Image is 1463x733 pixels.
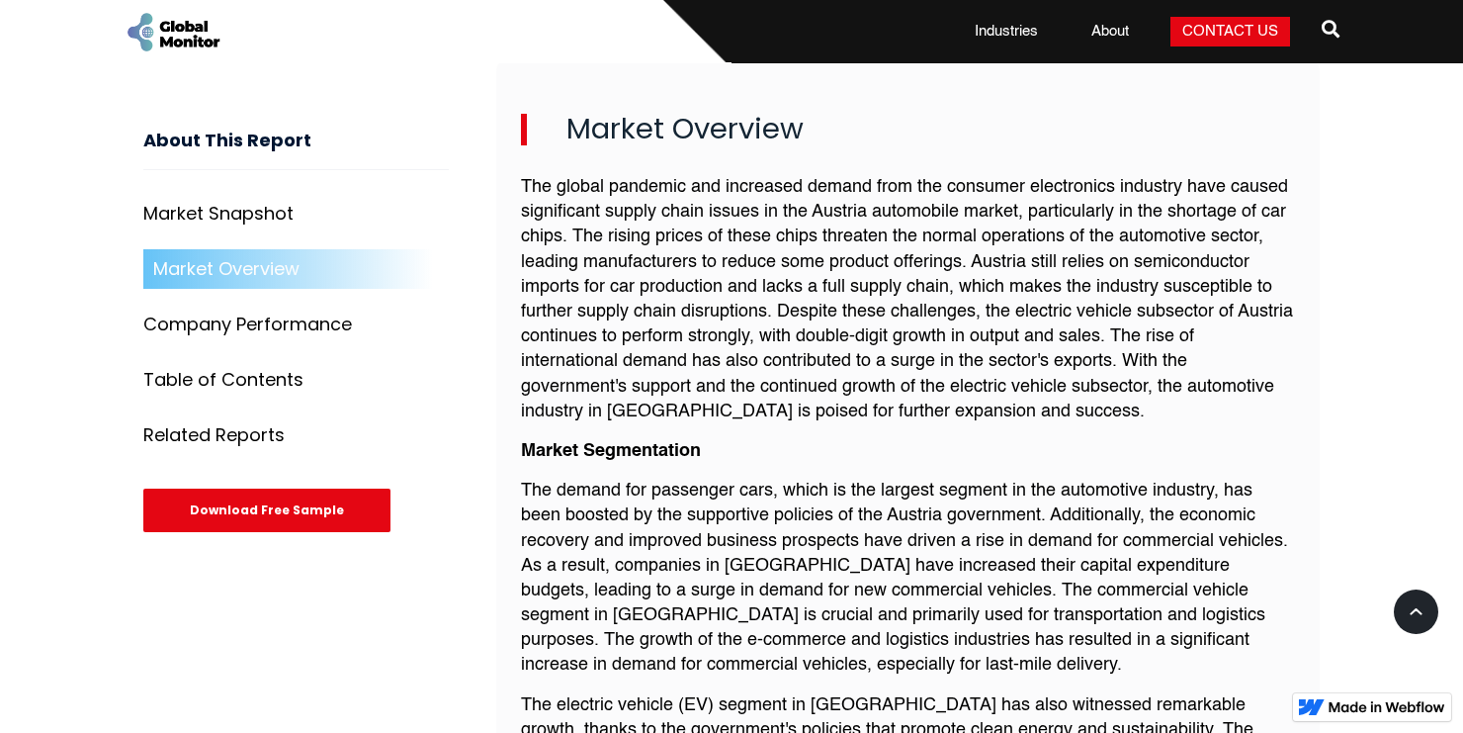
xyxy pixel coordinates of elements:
[521,114,1295,145] h2: Market Overview
[153,260,300,280] div: Market Overview
[143,426,285,446] div: Related Reports
[521,479,1295,679] p: The demand for passenger cars, which is the largest segment in the automotive industry, has been ...
[143,371,303,391] div: Table of Contents
[1329,701,1445,713] img: Made in Webflow
[143,306,449,345] a: Company Performance
[1079,22,1141,42] a: About
[143,416,449,456] a: Related Reports
[1322,12,1339,51] a: 
[143,131,449,171] h3: About This Report
[143,361,449,401] a: Table of Contents
[521,442,701,460] strong: Market Segmentation
[1170,17,1290,46] a: Contact Us
[143,316,352,335] div: Company Performance
[143,195,449,234] a: Market Snapshot
[963,22,1050,42] a: Industries
[124,10,222,54] a: home
[521,175,1295,424] p: The global pandemic and increased demand from the consumer electronics industry have caused signi...
[1322,15,1339,43] span: 
[143,250,449,290] a: Market Overview
[143,490,390,533] div: Download Free Sample
[143,205,294,225] div: Market Snapshot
